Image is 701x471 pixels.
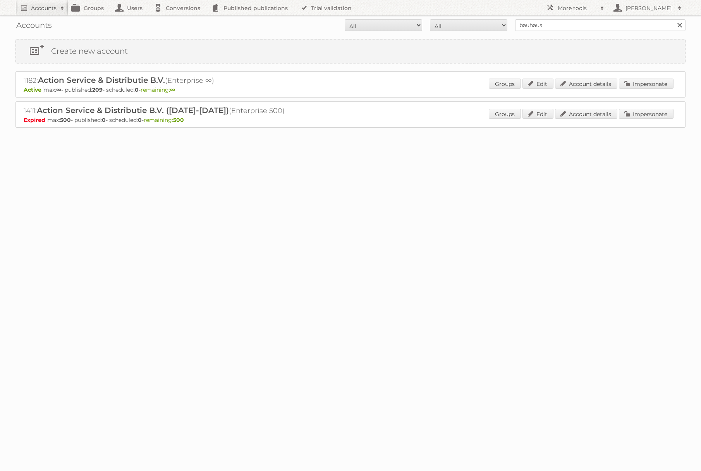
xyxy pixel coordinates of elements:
[555,109,617,119] a: Account details
[135,86,139,93] strong: 0
[173,116,184,123] strong: 500
[619,79,674,89] a: Impersonate
[24,116,47,123] span: Expired
[141,86,175,93] span: remaining:
[24,116,677,123] p: max: - published: - scheduled: -
[170,86,175,93] strong: ∞
[24,86,43,93] span: Active
[558,4,596,12] h2: More tools
[624,4,674,12] h2: [PERSON_NAME]
[555,79,617,89] a: Account details
[144,116,184,123] span: remaining:
[489,79,521,89] a: Groups
[60,116,71,123] strong: 500
[16,39,685,63] a: Create new account
[56,86,61,93] strong: ∞
[619,109,674,119] a: Impersonate
[24,86,677,93] p: max: - published: - scheduled: -
[24,75,295,86] h2: 1182: (Enterprise ∞)
[38,75,165,85] span: Action Service & Distributie B.V.
[37,106,229,115] span: Action Service & Distributie B.V. ([DATE]-[DATE])
[102,116,106,123] strong: 0
[522,79,553,89] a: Edit
[522,109,553,119] a: Edit
[138,116,142,123] strong: 0
[31,4,57,12] h2: Accounts
[92,86,103,93] strong: 209
[24,106,295,116] h2: 1411: (Enterprise 500)
[489,109,521,119] a: Groups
